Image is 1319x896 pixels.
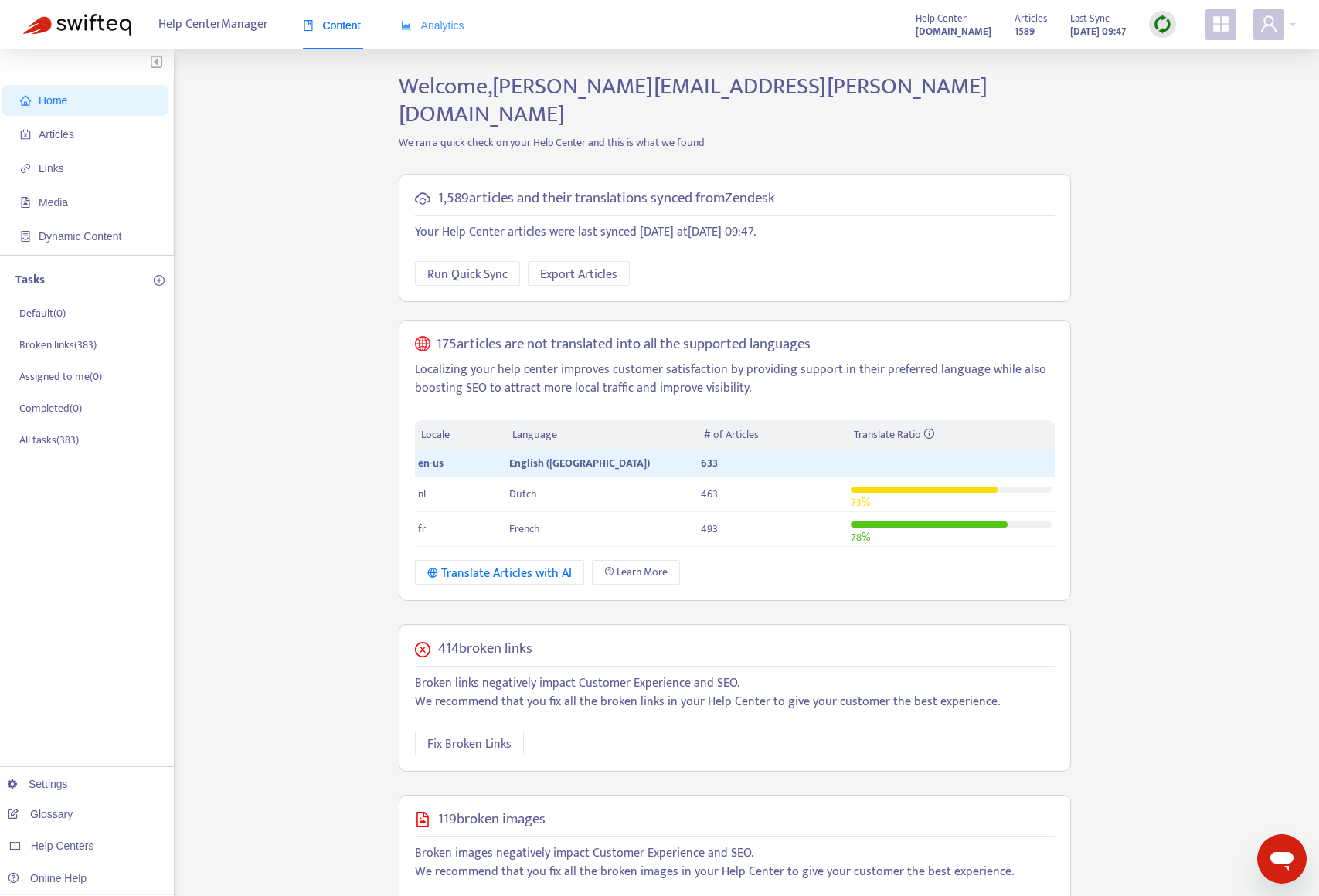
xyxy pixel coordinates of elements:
[916,23,991,40] strong: [DOMAIN_NAME]
[19,337,97,353] p: Broken links ( 383 )
[15,271,45,290] p: Tasks
[303,19,361,32] span: Content
[20,197,31,208] span: file-image
[303,20,314,31] span: book
[1015,23,1035,40] strong: 1589
[438,811,546,829] h5: 119 broken images
[438,640,532,658] h5: 414 broken links
[418,454,444,472] span: en-us
[415,731,524,755] button: Fix Broken Links
[1260,15,1278,33] span: user
[19,368,102,385] p: Assigned to me ( 0 )
[415,642,430,657] span: close-circle
[1070,23,1126,40] strong: [DATE] 09:47
[1212,15,1230,33] span: appstore
[415,336,430,354] span: global
[387,134,1083,151] p: We ran a quick check on your Help Center and this is what we found
[509,485,537,503] span: Dutch
[415,223,1055,242] p: Your Help Center articles were last synced [DATE] at [DATE] 09:47 .
[19,400,82,416] p: Completed ( 0 )
[31,840,94,852] span: Help Centers
[506,420,698,450] th: Language
[39,94,67,107] span: Home
[438,190,775,208] h5: 1,589 articles and their translations synced from Zendesk
[851,528,870,546] span: 78 %
[39,230,121,243] span: Dynamic Content
[415,361,1055,398] p: Localizing your help center improves customer satisfaction by providing support in their preferre...
[540,265,617,284] span: Export Articles
[401,20,412,31] span: area-chart
[401,19,464,32] span: Analytics
[437,336,811,354] h5: 175 articles are not translated into all the supported languages
[20,95,31,106] span: home
[415,560,584,585] button: Translate Articles with AI
[698,420,847,450] th: # of Articles
[851,494,870,511] span: 73 %
[528,261,630,286] button: Export Articles
[1257,834,1307,884] iframe: Button to launch messaging window
[617,564,668,581] span: Learn More
[415,191,430,206] span: cloud-sync
[916,10,967,27] span: Help Center
[701,454,718,472] span: 633
[39,128,74,141] span: Articles
[1070,10,1110,27] span: Last Sync
[418,520,426,538] span: fr
[158,10,268,39] span: Help Center Manager
[20,231,31,242] span: container
[415,261,520,286] button: Run Quick Sync
[154,275,165,286] span: plus-circle
[19,432,79,448] p: All tasks ( 383 )
[23,14,131,36] img: Swifteq
[701,485,718,503] span: 463
[1015,10,1047,27] span: Articles
[592,560,680,585] a: Learn More
[854,426,1049,443] div: Translate Ratio
[8,872,87,884] a: Online Help
[427,265,508,284] span: Run Quick Sync
[415,812,430,827] span: file-image
[8,778,68,790] a: Settings
[509,520,540,538] span: French
[1153,15,1172,34] img: sync.dc5367851b00ba804db3.png
[20,129,31,140] span: account-book
[415,420,506,450] th: Locale
[39,196,68,209] span: Media
[701,520,718,538] span: 493
[916,22,991,40] a: [DOMAIN_NAME]
[427,564,572,583] div: Translate Articles with AI
[399,67,988,134] span: Welcome, [PERSON_NAME][EMAIL_ADDRESS][PERSON_NAME][DOMAIN_NAME]
[427,735,512,754] span: Fix Broken Links
[415,844,1055,881] p: Broken images negatively impact Customer Experience and SEO. We recommend that you fix all the br...
[418,485,426,503] span: nl
[8,808,73,820] a: Glossary
[39,162,64,175] span: Links
[20,163,31,174] span: link
[19,305,66,321] p: Default ( 0 )
[509,454,650,472] span: English ([GEOGRAPHIC_DATA])
[415,674,1055,711] p: Broken links negatively impact Customer Experience and SEO. We recommend that you fix all the bro...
